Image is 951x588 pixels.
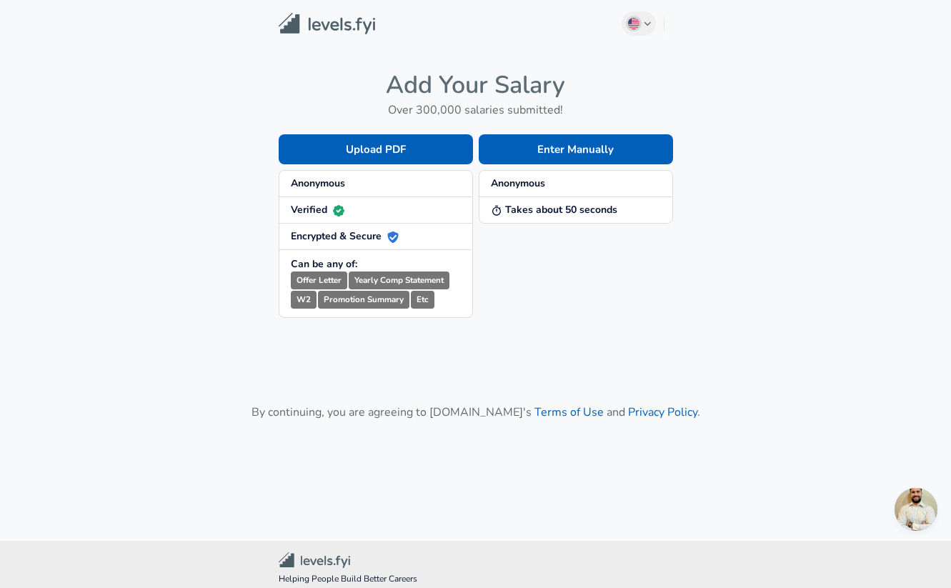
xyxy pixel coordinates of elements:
[318,291,409,309] small: Promotion Summary
[349,271,449,289] small: Yearly Comp Statement
[279,552,350,569] img: Levels.fyi Community
[895,488,937,531] div: Open chat
[291,176,345,190] strong: Anonymous
[279,70,673,100] h4: Add Your Salary
[291,203,344,216] strong: Verified
[491,203,617,216] strong: Takes about 50 seconds
[279,134,473,164] button: Upload PDF
[534,404,604,420] a: Terms of Use
[291,291,317,309] small: W2
[622,11,656,36] button: English (US)
[291,257,357,271] strong: Can be any of:
[279,572,673,587] span: Helping People Build Better Careers
[291,271,347,289] small: Offer Letter
[291,229,399,243] strong: Encrypted & Secure
[479,134,673,164] button: Enter Manually
[279,13,375,35] img: Levels.fyi
[628,18,639,29] img: English (US)
[628,404,697,420] a: Privacy Policy
[411,291,434,309] small: Etc
[279,100,673,120] h6: Over 300,000 salaries submitted!
[491,176,545,190] strong: Anonymous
